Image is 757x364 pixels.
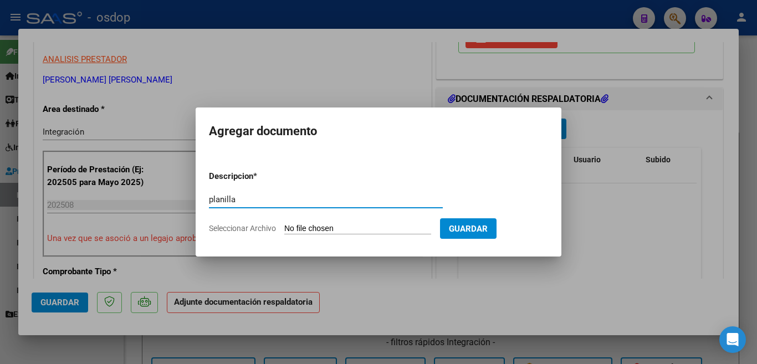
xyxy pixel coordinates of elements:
span: Guardar [449,224,488,234]
p: Descripcion [209,170,311,183]
div: Open Intercom Messenger [719,326,746,353]
span: Seleccionar Archivo [209,224,276,233]
h2: Agregar documento [209,121,548,142]
button: Guardar [440,218,497,239]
